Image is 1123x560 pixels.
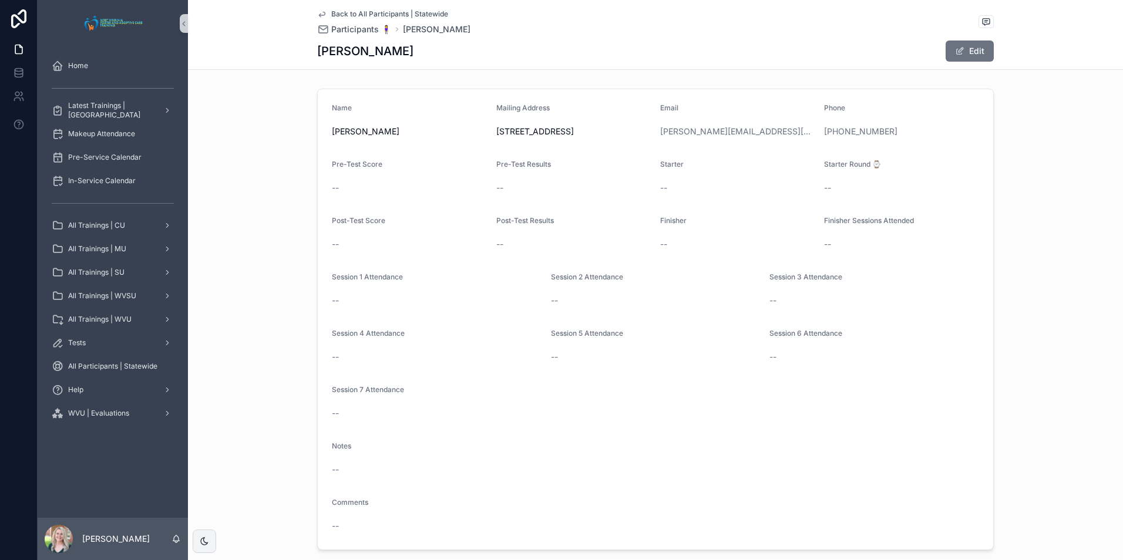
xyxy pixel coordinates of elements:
[496,126,651,137] span: [STREET_ADDRESS]
[68,315,132,324] span: All Trainings | WVU
[45,309,181,330] a: All Trainings | WVU
[68,338,86,348] span: Tests
[332,441,351,450] span: Notes
[68,268,125,277] span: All Trainings | SU
[68,409,129,418] span: WVU | Evaluations
[332,272,403,281] span: Session 1 Attendance
[45,55,181,76] a: Home
[317,9,448,19] a: Back to All Participants | Statewide
[769,295,776,306] span: --
[769,329,842,338] span: Session 6 Attendance
[68,101,154,120] span: Latest Trainings | [GEOGRAPHIC_DATA]
[45,403,181,424] a: WVU | Evaluations
[551,329,623,338] span: Session 5 Attendance
[68,244,126,254] span: All Trainings | MU
[332,126,487,137] span: [PERSON_NAME]
[332,329,405,338] span: Session 4 Attendance
[332,385,404,394] span: Session 7 Attendance
[769,272,842,281] span: Session 3 Attendance
[45,379,181,400] a: Help
[82,533,150,545] p: [PERSON_NAME]
[68,362,157,371] span: All Participants | Statewide
[496,160,551,168] span: Pre-Test Results
[332,103,352,112] span: Name
[824,182,831,194] span: --
[45,332,181,353] a: Tests
[68,221,125,230] span: All Trainings | CU
[403,23,470,35] a: [PERSON_NAME]
[45,170,181,191] a: In-Service Calendar
[824,216,914,225] span: Finisher Sessions Attended
[824,238,831,250] span: --
[824,103,845,112] span: Phone
[551,272,623,281] span: Session 2 Attendance
[68,291,136,301] span: All Trainings | WVSU
[660,182,667,194] span: --
[332,182,339,194] span: --
[660,160,684,168] span: Starter
[332,498,368,507] span: Comments
[332,216,385,225] span: Post-Test Score
[660,238,667,250] span: --
[45,262,181,283] a: All Trainings | SU
[45,356,181,377] a: All Participants | Statewide
[946,41,994,62] button: Edit
[45,147,181,168] a: Pre-Service Calendar
[551,295,558,306] span: --
[332,160,382,168] span: Pre-Test Score
[45,238,181,259] a: All Trainings | MU
[317,43,413,59] h1: [PERSON_NAME]
[769,351,776,363] span: --
[496,182,503,194] span: --
[332,464,339,475] span: --
[332,407,339,419] span: --
[68,61,88,70] span: Home
[331,9,448,19] span: Back to All Participants | Statewide
[496,238,503,250] span: --
[496,216,554,225] span: Post-Test Results
[45,100,181,121] a: Latest Trainings | [GEOGRAPHIC_DATA]
[332,238,339,250] span: --
[824,160,881,168] span: Starter Round ⌚
[660,103,678,112] span: Email
[38,47,188,439] div: scrollable content
[68,129,135,139] span: Makeup Attendance
[332,520,339,532] span: --
[81,14,145,33] img: App logo
[68,153,142,162] span: Pre-Service Calendar
[331,23,391,35] span: Participants 🧍‍♀️
[45,285,181,306] a: All Trainings | WVSU
[45,123,181,144] a: Makeup Attendance
[68,385,83,394] span: Help
[317,23,391,35] a: Participants 🧍‍♀️
[332,295,339,306] span: --
[660,126,815,137] a: [PERSON_NAME][EMAIL_ADDRESS][PERSON_NAME][DOMAIN_NAME]
[660,216,687,225] span: Finisher
[824,126,897,137] a: [PHONE_NUMBER]
[45,215,181,236] a: All Trainings | CU
[332,351,339,363] span: --
[496,103,550,112] span: Mailing Address
[68,176,136,185] span: In-Service Calendar
[551,351,558,363] span: --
